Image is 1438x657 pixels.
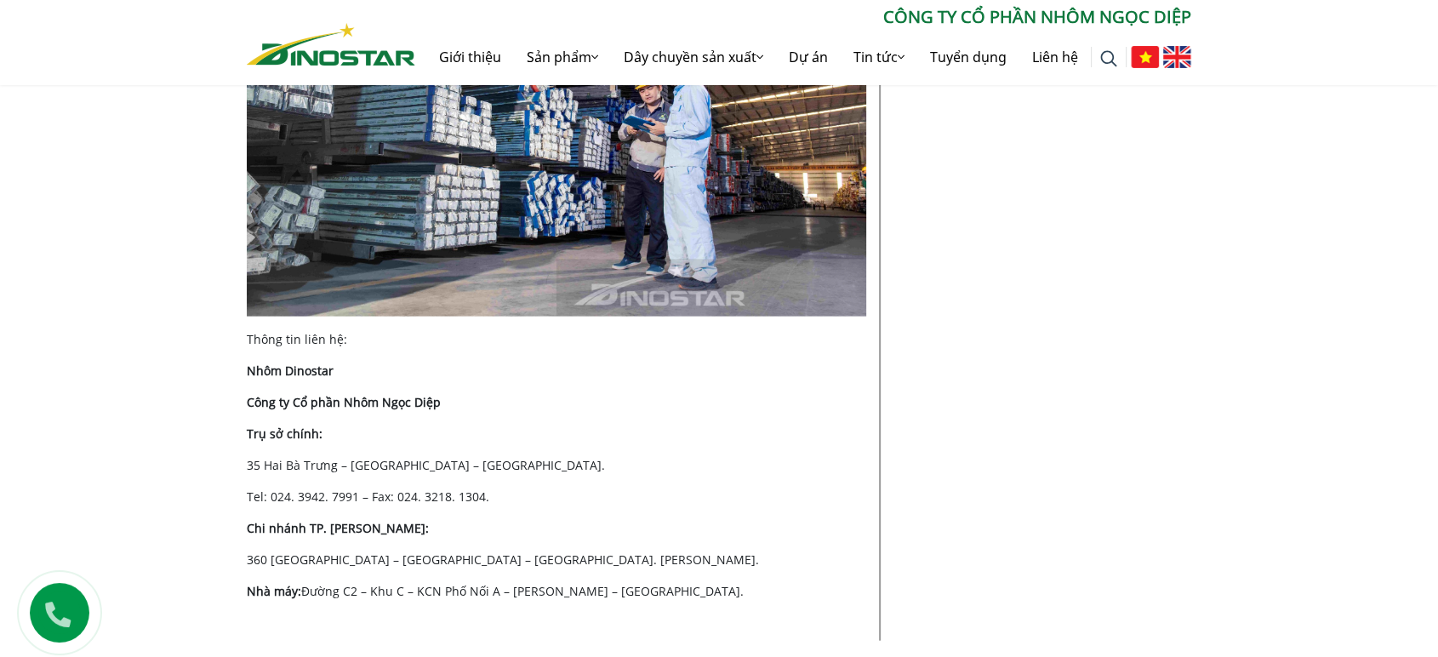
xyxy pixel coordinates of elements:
[301,583,744,599] span: Đường C2 – Khu C – KCN Phố Nối A – [PERSON_NAME] – [GEOGRAPHIC_DATA].
[247,426,322,442] b: Trụ sở chính:
[1019,30,1091,84] a: Liên hệ
[776,30,841,84] a: Dự án
[247,363,334,379] b: Nhôm Dinostar
[611,30,776,84] a: Dây chuyền sản xuất
[514,30,611,84] a: Sản phẩm
[841,30,917,84] a: Tin tức
[1163,46,1191,68] img: English
[247,488,489,505] span: Tel: 024. 3942. 7991 – Fax: 024. 3218. 1304.
[1100,50,1117,67] img: search
[1131,46,1159,68] img: Tiếng Việt
[247,551,759,568] span: 360 [GEOGRAPHIC_DATA] – [GEOGRAPHIC_DATA] – [GEOGRAPHIC_DATA]. [PERSON_NAME].
[247,457,605,473] span: 35 Hai Bà Trưng – [GEOGRAPHIC_DATA] – [GEOGRAPHIC_DATA].
[247,331,347,347] span: Thông tin liên hệ:
[247,520,429,536] b: Chi nhánh TP. [PERSON_NAME]:
[247,394,441,410] b: Công ty Cổ phần Nhôm Ngọc Diệp
[415,4,1191,30] p: CÔNG TY CỔ PHẦN NHÔM NGỌC DIỆP
[247,583,301,599] b: Nhà máy:
[247,23,415,66] img: Nhôm Dinostar
[426,30,514,84] a: Giới thiệu
[917,30,1019,84] a: Tuyển dụng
